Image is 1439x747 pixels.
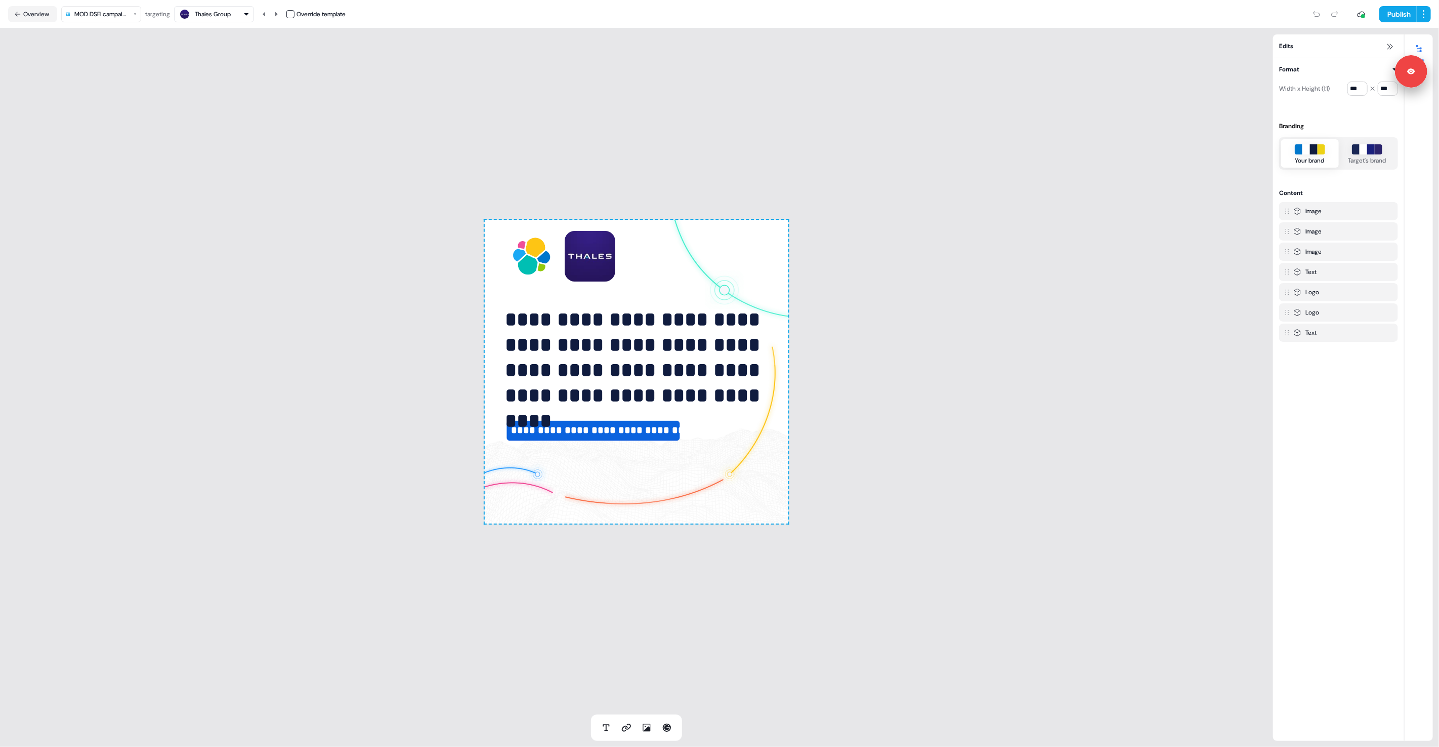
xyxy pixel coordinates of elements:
[1279,41,1293,51] span: Edits
[1405,41,1433,63] button: Edits
[1281,139,1339,168] button: Your brand
[8,6,57,22] button: Overview
[1279,121,1398,131] div: Branding
[1339,139,1396,168] button: Target's brand
[145,9,170,19] div: targeting
[1305,328,1317,338] div: Text
[1295,155,1325,166] div: Your brand
[297,9,346,19] div: Override template
[1348,155,1386,166] div: Target's brand
[1305,226,1322,237] div: Image
[1305,287,1319,297] div: Logo
[1305,247,1322,257] div: Image
[1305,206,1322,216] div: Image
[195,9,231,19] div: Thales Group
[1279,188,1303,198] div: Content
[174,6,254,22] button: Thales Group
[1379,6,1417,22] button: Publish
[1279,81,1330,97] div: Width x Height (1:1)
[74,9,130,19] div: MOD DSEI campaign Banner 2 - white
[1279,64,1299,74] div: Format
[1305,267,1317,277] div: Text
[1279,64,1398,74] button: Format
[1305,307,1319,318] div: Logo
